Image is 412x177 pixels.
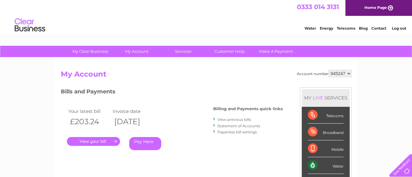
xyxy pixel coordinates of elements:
[320,26,333,31] a: Energy
[61,87,283,98] h3: Bills and Payments
[337,26,355,31] a: Telecoms
[297,70,352,77] div: Account number
[217,130,257,134] a: Paperless bill settings
[371,26,386,31] a: Contact
[297,3,339,11] a: 0333 014 3131
[359,26,368,31] a: Blog
[65,46,115,57] a: My Clear Business
[111,107,155,115] td: Invoice date
[67,115,111,128] th: £203.24
[14,16,46,34] img: logo.png
[312,95,324,101] div: LIVE
[158,46,208,57] a: Services
[308,140,344,157] div: Mobile
[217,124,260,128] a: Statement of Accounts
[129,137,161,150] a: Pay Here
[251,46,301,57] a: Make A Payment
[67,137,120,146] a: .
[213,107,283,111] h4: Billing and Payments quick links
[308,124,344,140] div: Broadband
[217,117,251,122] a: View previous bills
[204,46,255,57] a: Customer Help
[61,70,352,81] h2: My Account
[67,107,111,115] td: Your latest bill
[62,3,351,30] div: Clear Business is a trading name of Verastar Limited (registered in [GEOGRAPHIC_DATA] No. 3667643...
[111,115,155,128] th: [DATE]
[308,107,344,124] div: Telecoms
[302,89,350,107] div: MY SERVICES
[304,26,316,31] a: Water
[111,46,162,57] a: My Account
[308,157,344,174] div: Water
[392,26,406,31] a: Log out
